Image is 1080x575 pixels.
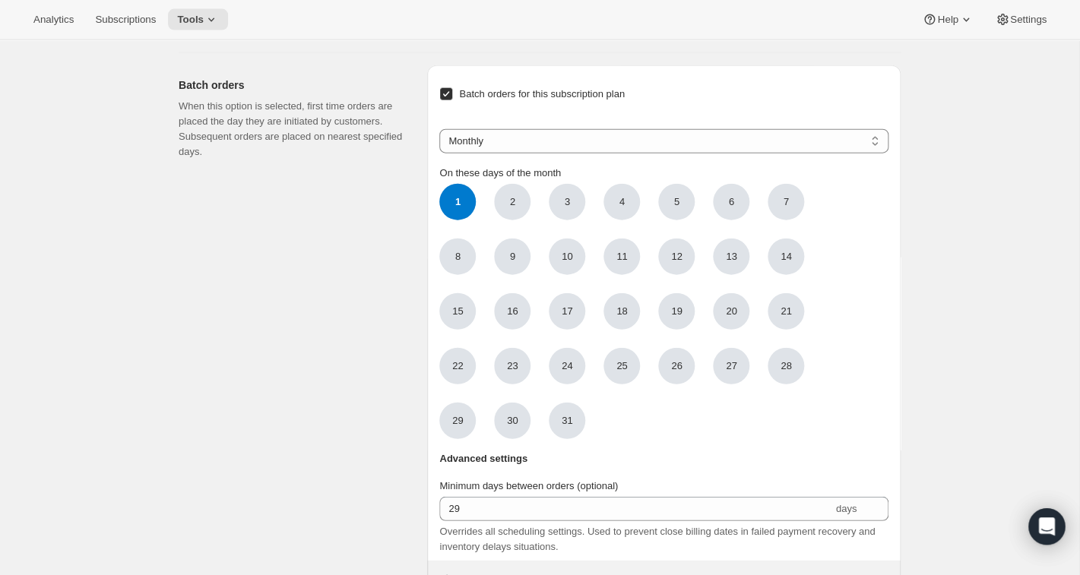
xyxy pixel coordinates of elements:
[452,304,463,319] span: 15
[455,249,461,264] span: 8
[1028,508,1065,545] div: Open Intercom Messenger
[86,9,165,30] button: Subscriptions
[24,9,83,30] button: Analytics
[459,88,625,100] span: Batch orders for this subscription plan
[726,359,736,374] span: 27
[439,480,618,491] span: Minimum days between orders (optional)
[1010,14,1047,26] span: Settings
[33,14,74,26] span: Analytics
[784,194,789,210] span: 7
[562,413,572,428] span: 31
[507,413,518,428] span: 30
[781,249,791,264] span: 14
[439,184,476,220] span: 1
[177,14,204,26] span: Tools
[565,194,570,210] span: 3
[726,304,736,319] span: 20
[179,77,403,93] h2: Batch orders
[986,9,1056,30] button: Settings
[439,451,527,466] span: Advanced settings
[616,304,627,319] span: 18
[510,249,515,264] span: 9
[937,14,958,26] span: Help
[671,359,682,374] span: 26
[95,14,156,26] span: Subscriptions
[671,304,682,319] span: 19
[913,9,982,30] button: Help
[781,304,791,319] span: 21
[507,359,518,374] span: 23
[507,304,518,319] span: 16
[616,249,627,264] span: 11
[562,249,572,264] span: 10
[439,526,875,552] span: Overrides all scheduling settings. Used to prevent close billing dates in failed payment recovery...
[439,167,561,179] span: On these days of the month
[671,249,682,264] span: 12
[562,304,572,319] span: 17
[179,99,403,160] p: When this option is selected, first time orders are placed the day they are initiated by customer...
[674,194,679,210] span: 5
[562,359,572,374] span: 24
[726,249,736,264] span: 13
[836,503,857,514] span: days
[168,9,228,30] button: Tools
[452,413,463,428] span: 29
[452,359,463,374] span: 22
[616,359,627,374] span: 25
[729,194,734,210] span: 6
[510,194,515,210] span: 2
[619,194,625,210] span: 4
[781,359,791,374] span: 28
